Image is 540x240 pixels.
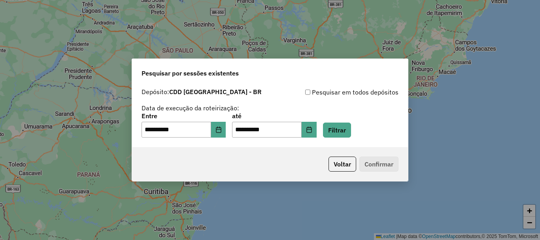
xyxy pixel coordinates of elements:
[302,122,317,138] button: Choose Date
[142,87,262,96] label: Depósito:
[270,87,398,97] div: Pesquisar em todos depósitos
[169,88,262,96] strong: CDD [GEOGRAPHIC_DATA] - BR
[142,111,226,121] label: Entre
[323,123,351,138] button: Filtrar
[211,122,226,138] button: Choose Date
[232,111,316,121] label: até
[329,157,356,172] button: Voltar
[142,103,239,113] label: Data de execução da roteirização:
[142,68,239,78] span: Pesquisar por sessões existentes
